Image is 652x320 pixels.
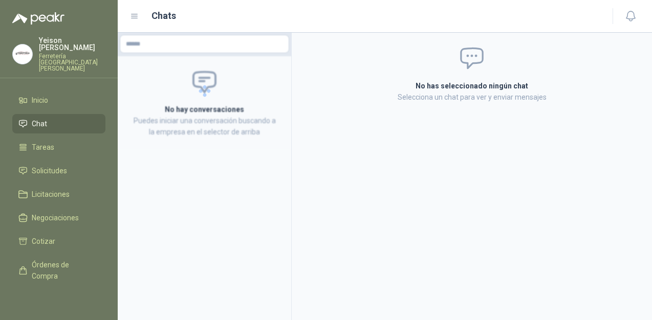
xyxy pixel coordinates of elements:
a: Órdenes de Compra [12,255,105,286]
a: Inicio [12,90,105,110]
span: Inicio [32,95,48,106]
a: Remisiones [12,290,105,309]
span: Licitaciones [32,189,70,200]
span: Tareas [32,142,54,153]
p: Selecciona un chat para ver y enviar mensajes [304,92,640,103]
p: Yeison [PERSON_NAME] [39,37,105,51]
a: Chat [12,114,105,133]
a: Negociaciones [12,208,105,227]
span: Remisiones [32,294,70,305]
p: Ferretería [GEOGRAPHIC_DATA][PERSON_NAME] [39,53,105,72]
img: Company Logo [13,44,32,64]
a: Licitaciones [12,185,105,204]
span: Cotizar [32,236,55,247]
h2: No has seleccionado ningún chat [304,80,640,92]
span: Negociaciones [32,212,79,223]
img: Logo peakr [12,12,64,25]
a: Tareas [12,138,105,157]
a: Cotizar [12,232,105,251]
span: Solicitudes [32,165,67,176]
h1: Chats [151,9,176,23]
a: Solicitudes [12,161,105,180]
span: Órdenes de Compra [32,259,96,282]
span: Chat [32,118,47,129]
